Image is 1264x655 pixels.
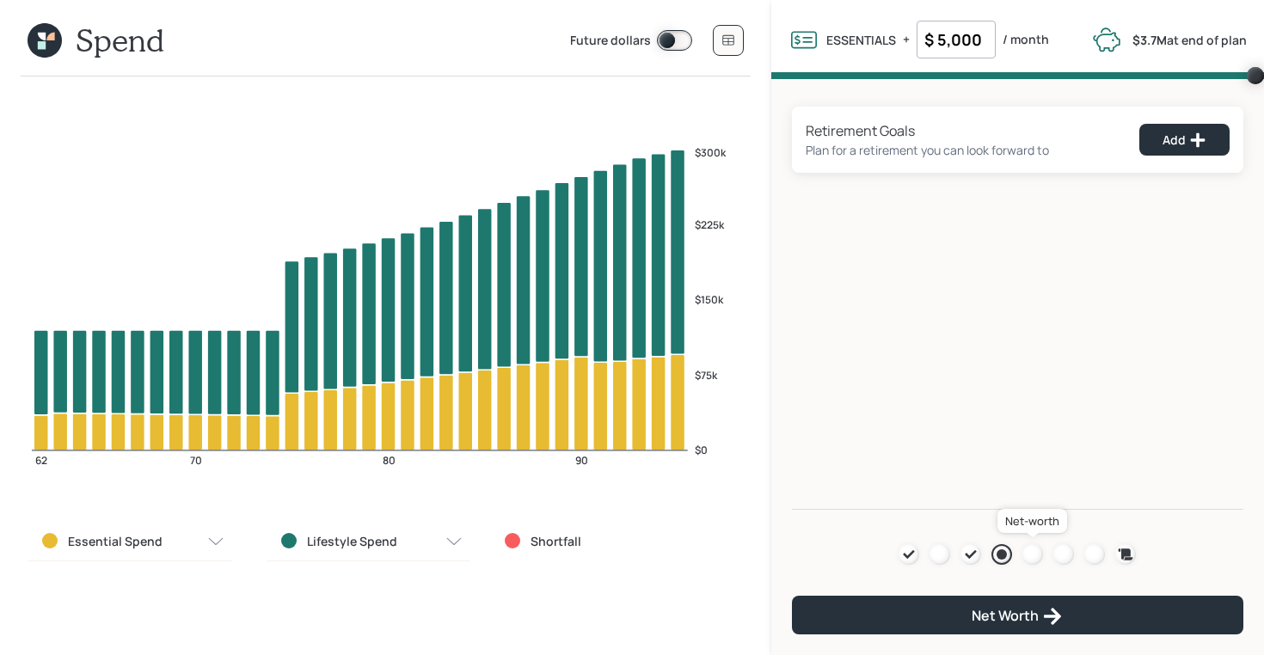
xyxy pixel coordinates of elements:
[190,453,202,468] tspan: 70
[695,145,727,160] tspan: $300k
[1132,32,1247,48] label: at end of plan
[1003,31,1049,48] label: / month
[575,453,588,468] tspan: 90
[531,533,581,550] label: Shortfall
[806,120,1049,141] div: Retirement Goals
[695,292,724,307] tspan: $150k
[1132,32,1167,48] b: $3.7M
[383,453,396,468] tspan: 80
[826,32,896,48] label: ESSENTIALS
[695,217,725,232] tspan: $225k
[1139,124,1230,156] button: Add
[972,606,1063,627] div: Net Worth
[1163,132,1206,149] div: Add
[570,32,651,51] label: Future dollars
[695,443,708,457] tspan: $0
[695,368,718,383] tspan: $75k
[35,453,47,468] tspan: 62
[806,141,1049,159] div: Plan for a retirement you can look forward to
[771,72,1264,79] span: Volume
[307,533,397,550] label: Lifestyle Spend
[792,596,1243,634] button: Net Worth
[76,21,164,58] h1: Spend
[903,31,910,48] label: +
[68,533,163,550] label: Essential Spend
